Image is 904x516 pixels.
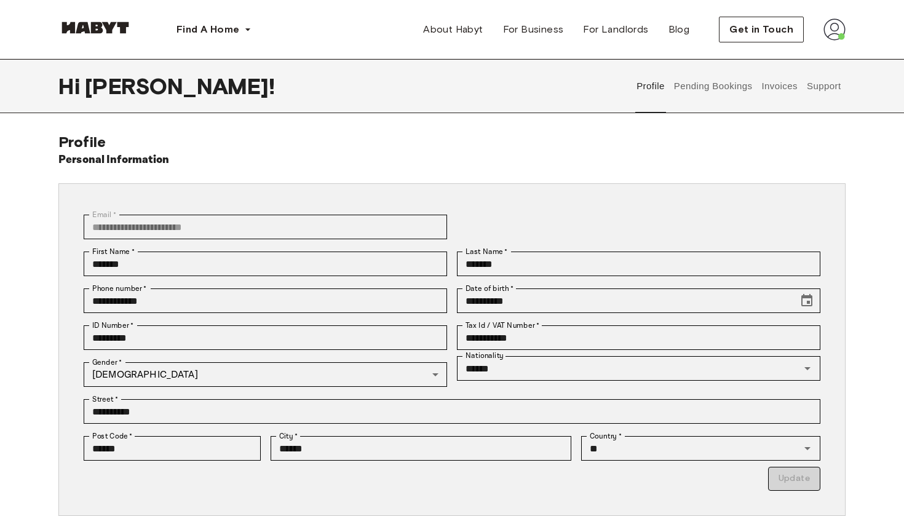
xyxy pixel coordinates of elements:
span: [PERSON_NAME] ! [85,73,275,99]
label: First Name [92,246,135,257]
button: Open [799,360,816,377]
label: Country [590,431,622,442]
a: Blog [659,17,700,42]
h6: Personal Information [58,151,170,169]
button: Choose date, selected date is Sep 6, 2004 [795,288,819,313]
a: For Business [493,17,574,42]
button: Open [799,440,816,457]
a: For Landlords [573,17,658,42]
span: Find A Home [176,22,239,37]
label: Post Code [92,431,133,442]
button: Support [805,59,843,113]
span: For Landlords [583,22,648,37]
label: ID Number [92,320,133,331]
button: Profile [635,59,667,113]
div: user profile tabs [632,59,846,113]
span: For Business [503,22,564,37]
button: Pending Bookings [672,59,754,113]
label: Gender [92,357,122,368]
label: Nationality [466,351,504,361]
button: Find A Home [167,17,261,42]
label: Street [92,394,118,405]
button: Get in Touch [719,17,804,42]
span: Get in Touch [729,22,793,37]
span: Hi [58,73,85,99]
label: Date of birth [466,283,513,294]
label: Last Name [466,246,508,257]
label: Phone number [92,283,147,294]
img: avatar [823,18,846,41]
div: You can't change your email address at the moment. Please reach out to customer support in case y... [84,215,447,239]
label: Tax Id / VAT Number [466,320,539,331]
div: [DEMOGRAPHIC_DATA] [84,362,447,387]
span: About Habyt [423,22,483,37]
label: Email [92,209,116,220]
label: City [279,431,298,442]
img: Habyt [58,22,132,34]
span: Profile [58,133,106,151]
button: Invoices [760,59,799,113]
a: About Habyt [413,17,493,42]
span: Blog [668,22,690,37]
